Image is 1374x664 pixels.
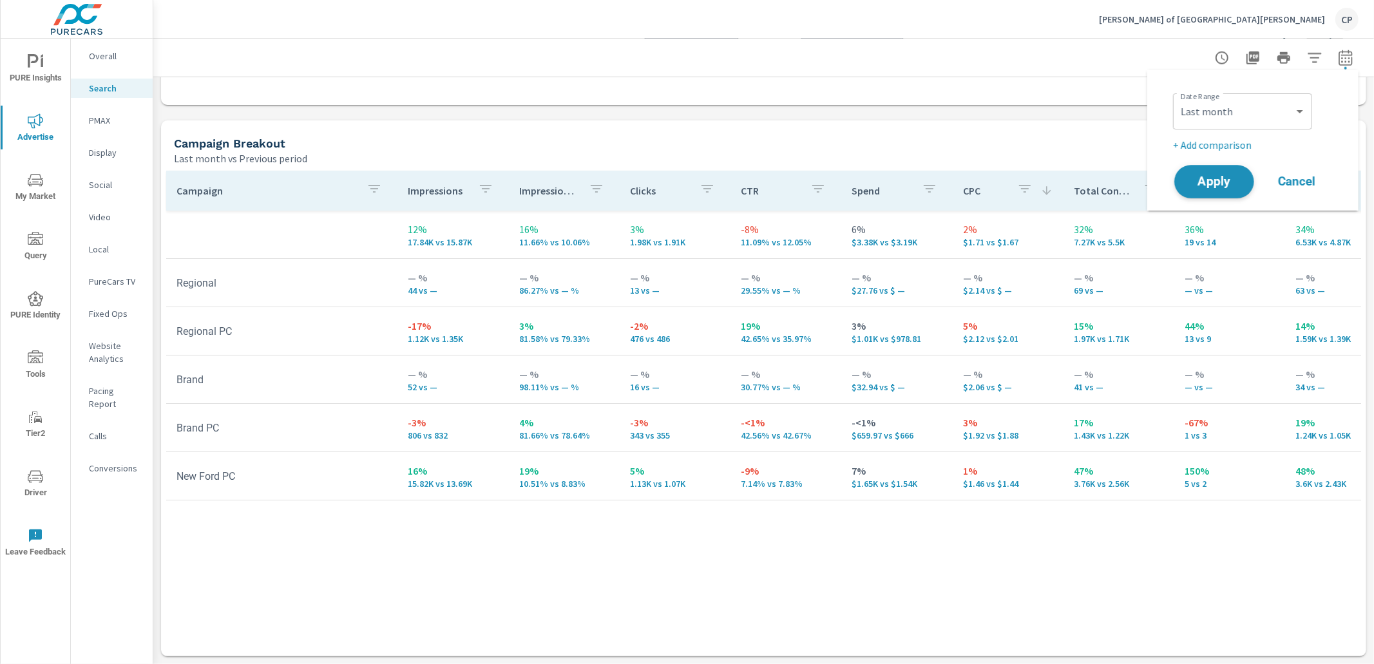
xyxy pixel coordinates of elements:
[71,272,153,291] div: PureCars TV
[5,410,66,441] span: Tier2
[1185,237,1275,247] p: 19 vs 14
[1185,334,1275,344] p: 13 vs 9
[519,382,609,392] p: 98.11% vs — %
[89,114,142,127] p: PMAX
[1240,45,1266,71] button: "Export Report to PDF"
[519,318,609,334] p: 3%
[1074,382,1164,392] p: 41 vs —
[741,222,831,237] p: -8%
[852,463,942,479] p: 7%
[852,382,942,392] p: $32.94 vs $ —
[852,237,942,247] p: $3,379.17 vs $3,189.66
[963,479,1053,489] p: $1.46 vs $1.44
[166,460,397,493] td: New Ford PC
[5,232,66,263] span: Query
[408,318,498,334] p: -17%
[408,366,498,382] p: — %
[963,184,1007,197] p: CPC
[1099,14,1325,25] p: [PERSON_NAME] of [GEOGRAPHIC_DATA][PERSON_NAME]
[166,363,397,396] td: Brand
[1074,430,1164,441] p: 1,432 vs 1,223
[1173,137,1338,153] p: + Add comparison
[519,463,609,479] p: 19%
[1,39,70,572] div: nav menu
[1074,270,1164,285] p: — %
[630,270,720,285] p: — %
[166,315,397,348] td: Regional PC
[1185,285,1275,296] p: — vs —
[71,175,153,194] div: Social
[963,430,1053,441] p: $1.92 vs $1.88
[630,463,720,479] p: 5%
[89,50,142,62] p: Overall
[1271,45,1297,71] button: Print Report
[519,415,609,430] p: 4%
[519,479,609,489] p: 10.51% vs 8.83%
[1074,318,1164,334] p: 15%
[1174,165,1254,198] button: Apply
[5,291,66,323] span: PURE Identity
[71,111,153,130] div: PMAX
[630,222,720,237] p: 3%
[963,366,1053,382] p: — %
[177,184,356,197] p: Campaign
[630,479,720,489] p: 1,130 vs 1,072
[1185,222,1275,237] p: 36%
[852,430,942,441] p: $659.97 vs $666
[5,528,66,560] span: Leave Feedback
[89,339,142,365] p: Website Analytics
[1074,463,1164,479] p: 47%
[1074,237,1164,247] p: 7,267 vs 5,497
[5,469,66,500] span: Driver
[1074,479,1164,489] p: 3,757 vs 2,564
[1185,318,1275,334] p: 44%
[741,318,831,334] p: 19%
[1074,415,1164,430] p: 17%
[1271,176,1322,187] span: Cancel
[408,237,498,247] p: 17,837 vs 15,871
[71,381,153,413] div: Pacing Report
[741,334,831,344] p: 42.65% vs 35.97%
[408,222,498,237] p: 12%
[519,270,609,285] p: — %
[630,415,720,430] p: -3%
[71,426,153,446] div: Calls
[89,462,142,475] p: Conversions
[741,430,831,441] p: 42.56% vs 42.67%
[963,382,1053,392] p: $2.06 vs $ —
[1185,479,1275,489] p: 5 vs 2
[89,430,142,442] p: Calls
[1185,463,1275,479] p: 150%
[1185,415,1275,430] p: -67%
[519,184,578,197] p: Impression Share
[1185,366,1275,382] p: — %
[852,366,942,382] p: — %
[519,222,609,237] p: 16%
[741,366,831,382] p: — %
[1188,176,1241,188] span: Apply
[519,430,609,441] p: 81.66% vs 78.64%
[630,318,720,334] p: -2%
[741,415,831,430] p: -<1%
[519,285,609,296] p: 86.27% vs — %
[1074,366,1164,382] p: — %
[741,479,831,489] p: 7.14% vs 7.83%
[71,207,153,227] div: Video
[1302,45,1328,71] button: Apply Filters
[963,285,1053,296] p: $2.14 vs $ —
[630,334,720,344] p: 476 vs 486
[89,384,142,410] p: Pacing Report
[71,143,153,162] div: Display
[408,184,467,197] p: Impressions
[408,430,498,441] p: 806 vs 832
[408,479,498,489] p: 15,819 vs 13,688
[89,275,142,288] p: PureCars TV
[852,184,911,197] p: Spend
[1335,8,1359,31] div: CP
[852,285,942,296] p: $27.76 vs $ —
[89,307,142,320] p: Fixed Ops
[741,237,831,247] p: 11.09% vs 12.05%
[963,334,1053,344] p: $2.12 vs $2.01
[852,222,942,237] p: 6%
[1185,430,1275,441] p: 1 vs 3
